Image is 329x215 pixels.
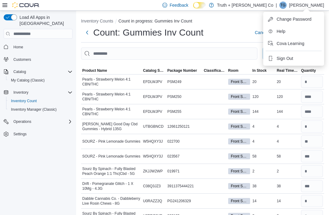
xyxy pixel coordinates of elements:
[228,94,250,100] span: Front Sales Room
[166,197,203,205] div: PG241206329
[17,14,73,26] span: Load All Apps in [GEOGRAPHIC_DATA]
[143,199,162,203] span: U0RAZZ2Q
[143,154,163,159] span: W5HQXY3J
[228,68,239,73] span: Room
[276,2,277,9] p: |
[82,107,141,116] span: Pearls - Strawberry Melon 4:1 CBN/THC
[143,184,161,189] span: C08Q3JZ3
[275,138,300,145] div: 4
[228,198,250,204] span: Front Sales Room
[9,97,73,105] span: Inventory Count
[13,90,28,95] span: Inventory
[281,2,286,9] span: TG
[251,108,276,115] div: 144
[13,45,23,50] span: Home
[81,26,93,39] button: Next
[231,124,247,129] span: Front Sales Room
[143,109,162,114] span: EFDLWJPV
[166,182,203,190] div: 3911375444221
[11,130,73,138] span: Settings
[1,42,75,51] button: Home
[231,183,247,189] span: Front Sales Room
[277,55,293,61] span: Sign Out
[277,16,311,22] span: Change Password
[82,68,107,73] span: Product Name
[204,68,226,73] span: Classification
[93,26,203,39] h1: Count: Gummies Inv Count
[228,123,250,130] span: Front Sales Room
[228,79,250,85] span: Front Sales Room
[11,68,73,75] span: Catalog
[251,138,276,145] div: 4
[81,47,257,60] input: This is a search bar. After typing your query, hit enter to filter the results lower in the page.
[11,118,34,125] button: Operations
[251,182,276,190] div: 38
[203,67,227,74] button: Classification
[231,139,247,144] span: Front Sales Room
[277,28,285,34] span: Help
[277,40,304,47] span: Cova Learning
[275,153,300,160] div: 58
[166,138,203,145] div: 022700
[82,77,141,87] span: Pearls - Strawberry Melon 4:1 CBN/THC
[266,14,322,24] button: Change Password
[11,89,73,96] span: Inventory
[11,56,73,63] span: Customers
[82,181,141,191] span: Drift - Pomegranate Glitch - 1 X 10Mg - 4.3G
[277,68,299,73] span: Real Time Stock
[1,130,75,138] button: Settings
[82,122,141,131] span: [PERSON_NAME] Good Day Cbd Gummies - Hybrid 135G
[166,108,203,115] div: PSM255
[11,68,28,75] button: Catalog
[82,166,141,176] span: Sourz By Spinach - Fully Blasted Peach Orange 1:1 Thc|Cbd - 5G
[166,78,203,85] div: PSM249
[231,198,247,204] span: Front Sales Room
[251,123,276,130] div: 4
[251,78,276,85] div: 20
[289,2,324,9] p: [PERSON_NAME]
[262,47,324,60] button: Refresh Real Time Stock
[275,78,300,85] div: 20
[142,67,166,74] button: Catalog SKU
[1,117,75,126] button: Operations
[252,26,271,39] button: Cancel
[143,169,163,174] span: ZKJJW2WP
[228,183,250,189] span: Front Sales Room
[13,69,26,74] span: Catalog
[166,168,203,175] div: 019971
[81,18,324,25] nav: An example of EuiBreadcrumbs
[275,123,300,130] div: 4
[275,67,300,74] button: Real Time Stock
[228,153,250,159] span: Front Sales Room
[251,197,276,205] div: 14
[266,54,322,63] button: Sign Out
[119,19,192,23] button: Count in progress: Gummies Inv Count
[13,57,31,62] span: Customers
[11,43,73,50] span: Home
[231,94,247,99] span: Front Sales Room
[9,77,73,84] span: My Catalog (Classic)
[231,154,247,159] span: Front Sales Room
[1,88,75,97] button: Inventory
[228,138,250,144] span: Front Sales Room
[231,109,247,114] span: Front Sales Room
[266,26,322,36] button: Help
[166,67,203,74] button: Package Number
[166,123,203,130] div: 12661250121
[4,40,73,154] nav: Complex example
[9,97,39,105] a: Inventory Count
[143,94,162,99] span: EFDLWJPV
[228,109,250,115] span: Front Sales Room
[82,139,140,144] span: SOURZ - Pink Lemonade Gummies
[82,196,141,206] span: Dabble Cannabis Co. - Dabbleberry Live Rosin Chews - 8G
[143,124,164,129] span: UTBGBNCD
[301,68,316,73] span: Quantity
[82,154,140,159] span: SOURZ - Pink Lemonade Gummies
[217,2,273,9] p: Truth + [PERSON_NAME] Co
[9,77,47,84] a: My Catalog (Classic)
[253,68,267,73] span: In Stock
[11,56,34,63] a: Customers
[6,105,75,114] button: Inventory Manager (Classic)
[143,139,163,144] span: W5HQXY3J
